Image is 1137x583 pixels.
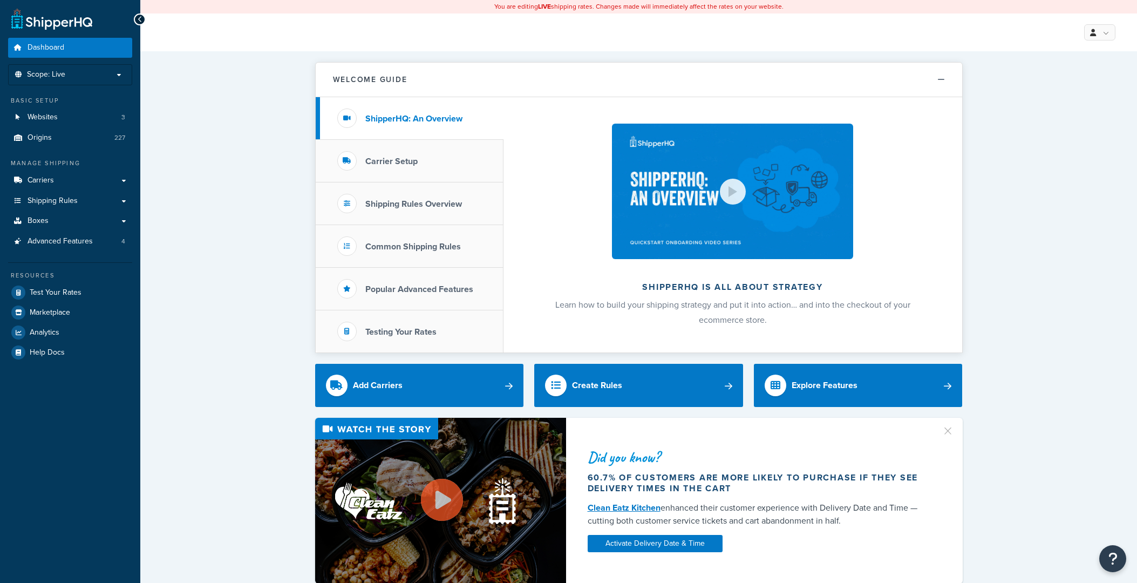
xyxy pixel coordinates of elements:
[8,232,132,252] a: Advanced Features4
[8,171,132,191] a: Carriers
[353,378,403,393] div: Add Carriers
[8,107,132,127] li: Websites
[28,237,93,246] span: Advanced Features
[8,343,132,362] a: Help Docs
[572,378,622,393] div: Create Rules
[555,299,910,326] span: Learn how to build your shipping strategy and put it into action… and into the checkout of your e...
[28,113,58,122] span: Websites
[365,114,462,124] h3: ShipperHQ: An Overview
[588,535,723,552] a: Activate Delivery Date & Time
[1099,545,1126,572] button: Open Resource Center
[8,303,132,322] a: Marketplace
[28,133,52,143] span: Origins
[365,327,437,337] h3: Testing Your Rates
[8,107,132,127] a: Websites3
[588,501,929,527] div: enhanced their customer experience with Delivery Date and Time — cutting both customer service ti...
[754,364,963,407] a: Explore Features
[365,199,462,209] h3: Shipping Rules Overview
[792,378,857,393] div: Explore Features
[8,283,132,302] a: Test Your Rates
[365,157,418,166] h3: Carrier Setup
[27,70,65,79] span: Scope: Live
[333,76,407,84] h2: Welcome Guide
[534,364,743,407] a: Create Rules
[588,472,929,494] div: 60.7% of customers are more likely to purchase if they see delivery times in the cart
[30,348,65,357] span: Help Docs
[28,43,64,52] span: Dashboard
[8,128,132,148] li: Origins
[8,96,132,105] div: Basic Setup
[8,271,132,280] div: Resources
[532,282,934,292] h2: ShipperHQ is all about strategy
[8,211,132,231] a: Boxes
[612,124,853,259] img: ShipperHQ is all about strategy
[30,308,70,317] span: Marketplace
[365,284,473,294] h3: Popular Advanced Features
[30,288,81,297] span: Test Your Rates
[365,242,461,252] h3: Common Shipping Rules
[30,328,59,337] span: Analytics
[8,232,132,252] li: Advanced Features
[28,216,49,226] span: Boxes
[588,501,661,514] a: Clean Eatz Kitchen
[315,364,524,407] a: Add Carriers
[8,323,132,342] a: Analytics
[8,191,132,211] a: Shipping Rules
[114,133,125,143] span: 227
[316,63,962,97] button: Welcome Guide
[8,159,132,168] div: Manage Shipping
[28,176,54,185] span: Carriers
[121,113,125,122] span: 3
[8,128,132,148] a: Origins227
[28,196,78,206] span: Shipping Rules
[538,2,551,11] b: LIVE
[121,237,125,246] span: 4
[8,38,132,58] a: Dashboard
[588,450,929,465] div: Did you know?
